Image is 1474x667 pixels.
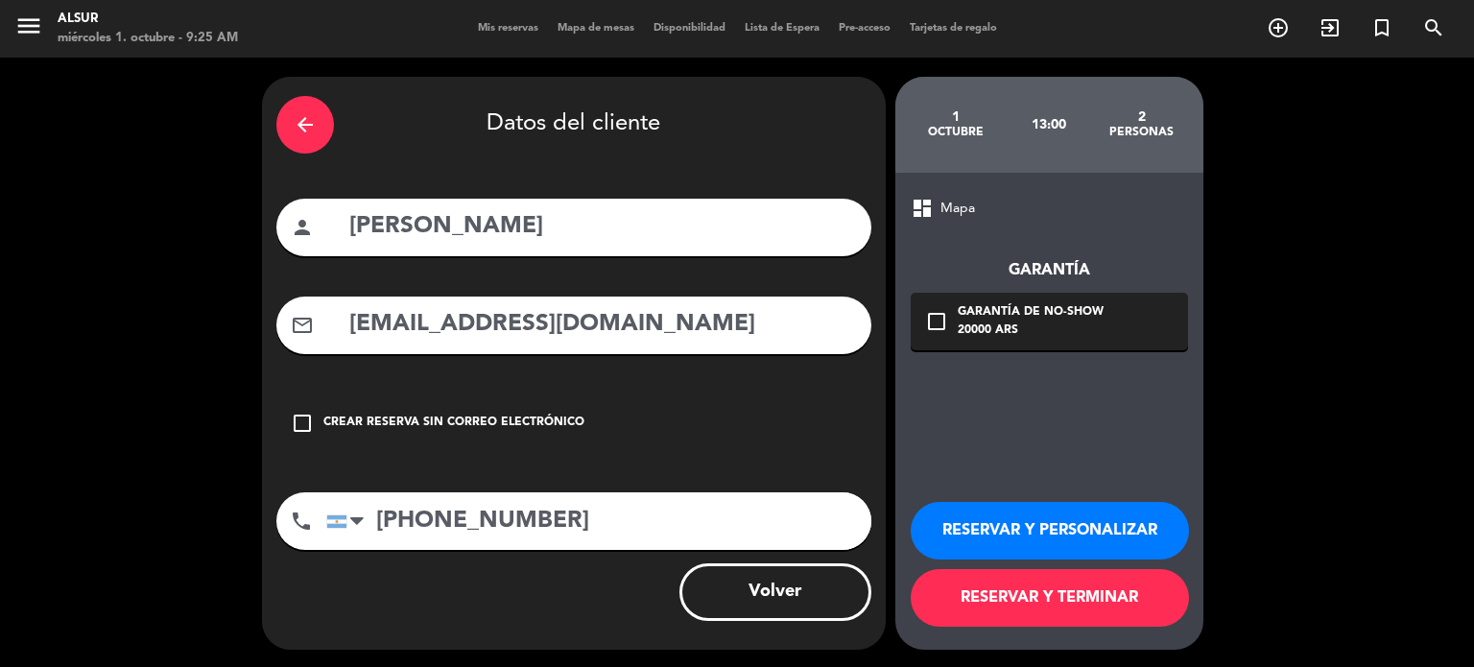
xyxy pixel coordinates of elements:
span: Mapa de mesas [548,23,644,34]
i: mail_outline [291,314,314,337]
div: Garantía [911,258,1188,283]
div: 2 [1095,109,1188,125]
div: miércoles 1. octubre - 9:25 AM [58,29,238,48]
span: Mis reservas [468,23,548,34]
div: Alsur [58,10,238,29]
input: Email del cliente [347,305,857,345]
button: RESERVAR Y PERSONALIZAR [911,502,1189,560]
span: Disponibilidad [644,23,735,34]
input: Número de teléfono... [326,492,871,550]
div: Garantía de no-show [958,303,1104,322]
div: octubre [910,125,1003,140]
i: phone [290,510,313,533]
button: menu [14,12,43,47]
div: Datos del cliente [276,91,871,158]
div: 20000 ARS [958,322,1104,341]
div: Argentina: +54 [327,493,371,549]
i: exit_to_app [1319,16,1342,39]
button: Volver [679,563,871,621]
i: menu [14,12,43,40]
span: Tarjetas de regalo [900,23,1007,34]
i: search [1422,16,1445,39]
div: personas [1095,125,1188,140]
i: check_box_outline_blank [925,310,948,333]
input: Nombre del cliente [347,207,857,247]
i: check_box_outline_blank [291,412,314,435]
span: Pre-acceso [829,23,900,34]
i: add_circle_outline [1267,16,1290,39]
span: dashboard [911,197,934,220]
i: person [291,216,314,239]
i: turned_in_not [1370,16,1393,39]
span: Lista de Espera [735,23,829,34]
button: RESERVAR Y TERMINAR [911,569,1189,627]
div: 13:00 [1002,91,1095,158]
div: 1 [910,109,1003,125]
div: Crear reserva sin correo electrónico [323,414,584,433]
span: Mapa [940,198,975,220]
i: arrow_back [294,113,317,136]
